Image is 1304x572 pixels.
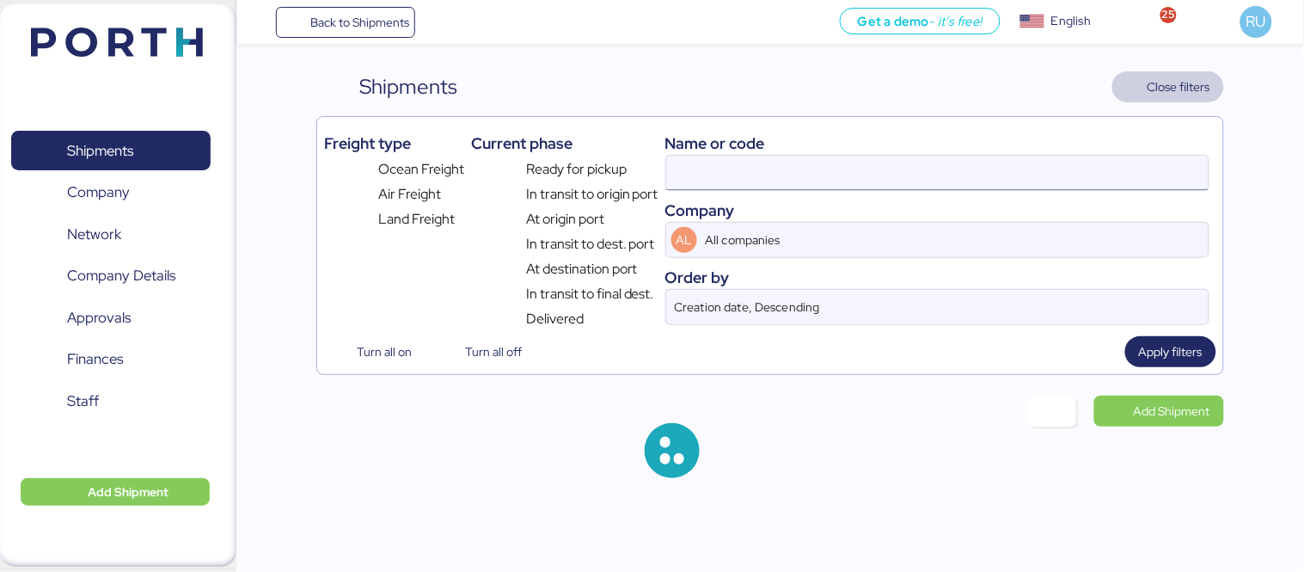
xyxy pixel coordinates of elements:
span: In transit to final dest. [526,284,654,304]
div: Order by [665,266,1209,289]
span: Finances [67,347,123,372]
div: Company [665,199,1209,222]
button: Close filters [1112,71,1224,102]
a: Company Details [11,256,211,296]
div: Shipments [360,71,458,102]
span: Back to Shipments [310,12,409,33]
span: Delivered [526,309,584,329]
div: English [1051,12,1091,30]
span: Add Shipment [88,482,168,502]
span: AL [676,231,692,249]
a: Add Shipment [1094,396,1224,427]
span: RU [1246,10,1266,33]
a: Finances [11,340,211,379]
span: Company [67,180,130,205]
a: Network [11,214,211,254]
a: Staff [11,381,211,421]
div: Freight type [324,132,464,155]
span: Land Freight [379,209,456,230]
span: Turn all on [357,341,412,362]
div: Name or code [665,132,1209,155]
span: Turn all off [465,341,522,362]
a: Shipments [11,131,211,170]
span: At destination port [526,259,638,280]
span: Add Shipment [1134,401,1210,421]
div: Current phase [472,132,658,155]
span: Network [67,222,121,247]
button: Menu [247,8,276,37]
span: Apply filters [1139,341,1203,362]
span: Ocean Freight [379,159,465,180]
span: Air Freight [379,184,442,205]
a: Approvals [11,298,211,337]
button: Turn all off [432,336,536,367]
span: In transit to origin port [526,184,658,205]
a: Back to Shipments [276,7,416,38]
button: Add Shipment [21,478,210,506]
span: Staff [67,389,99,414]
span: In transit to dest. port [526,234,655,255]
span: Approvals [67,305,131,330]
input: AL [702,223,1160,257]
span: Ready for pickup [526,159,627,180]
button: Apply filters [1125,336,1216,367]
a: Company [11,173,211,212]
span: Company Details [67,263,175,288]
button: Turn all on [324,336,425,367]
span: At origin port [526,209,604,230]
span: Close filters [1148,77,1210,97]
span: Shipments [67,138,133,163]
